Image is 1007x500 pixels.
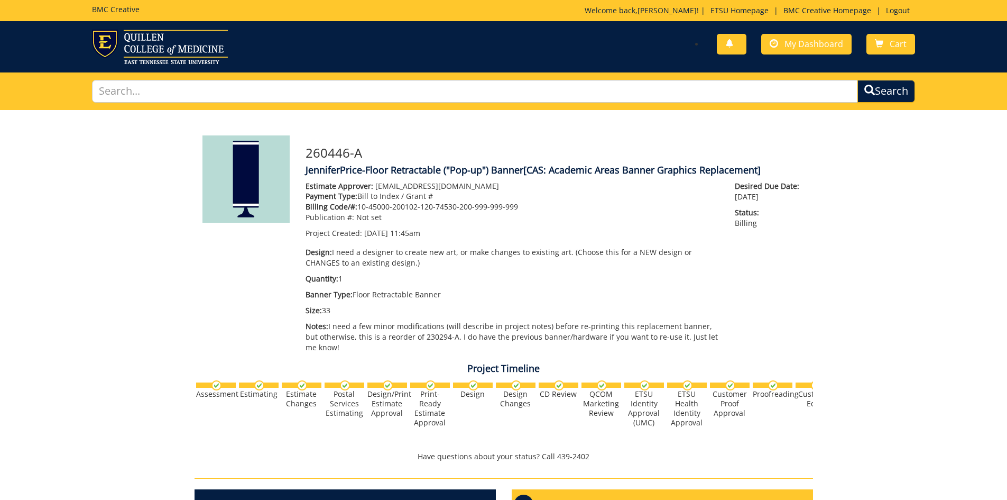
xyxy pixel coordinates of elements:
p: Billing [735,207,805,229]
a: My Dashboard [761,34,852,54]
span: Cart [890,38,907,50]
a: BMC Creative Homepage [778,5,876,15]
p: 10-45000-200102-120-74530-200-999-999-999 [306,202,719,212]
span: Quantity: [306,274,338,284]
img: checkmark [597,380,607,390]
div: Assessment [196,389,236,399]
p: [DATE] [735,181,805,202]
span: Status: [735,207,805,218]
span: Design: [306,247,332,257]
p: I need a few minor modifications (will describe in project notes) before re-printing this replace... [306,321,719,353]
p: Bill to Index / Grant # [306,191,719,202]
span: My Dashboard [784,38,843,50]
div: Customer Edits [796,389,835,408]
span: Notes: [306,321,328,331]
span: Billing Code/#: [306,202,357,212]
span: Payment Type: [306,191,357,201]
div: Postal Services Estimating [325,389,364,418]
a: Logout [881,5,915,15]
span: Banner Type: [306,289,353,299]
span: Desired Due Date: [735,181,805,192]
img: ETSU logo [92,30,228,64]
img: checkmark [383,380,393,390]
img: checkmark [254,380,264,390]
div: CD Review [539,389,578,399]
a: ETSU Homepage [705,5,774,15]
span: Size: [306,305,322,315]
input: Search... [92,80,858,103]
div: ETSU Identity Approval (UMC) [624,389,664,428]
a: [PERSON_NAME] [638,5,697,15]
div: Proofreading [753,389,792,399]
h3: 260446-A [306,146,805,160]
img: checkmark [682,380,692,390]
h4: Project Timeline [195,363,813,374]
img: Product featured image [202,135,290,223]
img: checkmark [640,380,650,390]
span: [DATE] 11:45am [364,228,420,238]
img: checkmark [211,380,221,390]
p: 33 [306,305,719,316]
button: Search [857,80,915,103]
span: Project Created: [306,228,362,238]
a: Cart [866,34,915,54]
img: checkmark [811,380,821,390]
p: Have questions about your status? Call 439-2402 [195,451,813,462]
p: 1 [306,274,719,284]
h4: JenniferPrice-Floor Retractable ("Pop-up") Banner [306,165,805,176]
div: Estimating [239,389,279,399]
img: checkmark [297,380,307,390]
span: [CAS: Academic Areas Banner Graphics Replacement] [523,163,761,176]
span: Publication #: [306,212,354,222]
span: Estimate Approver: [306,181,373,191]
p: [EMAIL_ADDRESS][DOMAIN_NAME] [306,181,719,192]
img: checkmark [511,380,521,390]
p: I need a designer to create new art, or make changes to existing art. (Choose this for a NEW desi... [306,247,719,268]
img: checkmark [725,380,735,390]
div: Design Changes [496,389,535,408]
p: Floor Retractable Banner [306,289,719,300]
div: Customer Proof Approval [710,389,750,418]
div: ETSU Health Identity Approval [667,389,707,428]
div: Estimate Changes [282,389,321,408]
p: Welcome back, ! | | | [585,5,915,16]
span: Not set [356,212,382,222]
img: checkmark [340,380,350,390]
img: checkmark [768,380,778,390]
div: Design/Print Estimate Approval [367,389,407,418]
div: Print-Ready Estimate Approval [410,389,450,428]
img: checkmark [468,380,478,390]
img: checkmark [554,380,564,390]
div: Design [453,389,493,399]
h5: BMC Creative [92,5,140,13]
div: QCOM Marketing Review [581,389,621,418]
img: checkmark [426,380,436,390]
